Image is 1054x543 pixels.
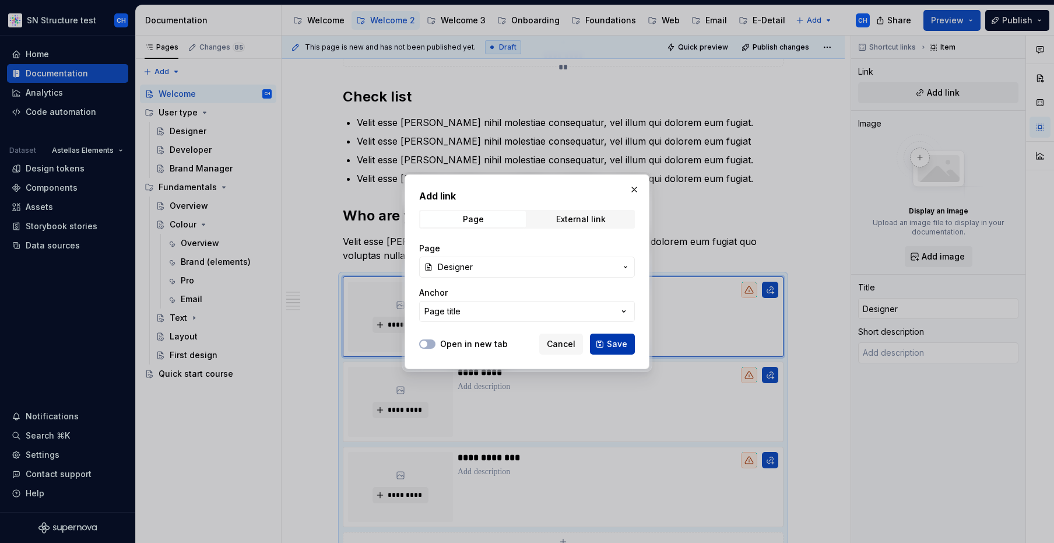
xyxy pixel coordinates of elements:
[556,215,606,224] div: External link
[438,261,473,273] span: Designer
[607,338,627,350] span: Save
[424,306,461,317] div: Page title
[547,338,575,350] span: Cancel
[440,338,508,350] label: Open in new tab
[419,287,448,299] label: Anchor
[463,215,484,224] div: Page
[419,189,635,203] h2: Add link
[590,334,635,355] button: Save
[419,301,635,322] button: Page title
[539,334,583,355] button: Cancel
[419,243,440,254] label: Page
[419,257,635,278] button: Designer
